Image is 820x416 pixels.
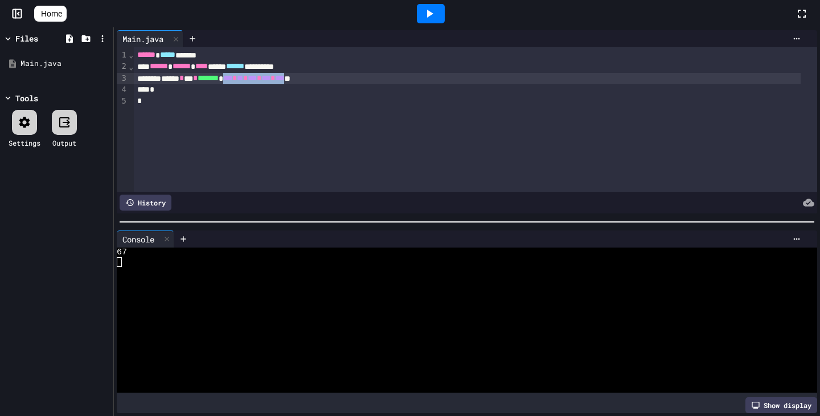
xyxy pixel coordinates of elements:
div: Files [15,32,38,44]
span: 67 [117,248,127,257]
div: Tools [15,92,38,104]
div: 5 [117,96,128,107]
span: Fold line [128,50,134,59]
div: Console [117,230,174,248]
div: Settings [9,138,40,148]
div: 4 [117,84,128,96]
div: Output [52,138,76,148]
div: Show display [745,397,817,413]
div: History [120,195,171,211]
div: Main.java [117,30,183,47]
div: 2 [117,61,128,72]
div: 1 [117,50,128,61]
span: Fold line [128,62,134,71]
div: 3 [117,73,128,84]
span: Home [41,8,62,19]
div: Console [117,233,160,245]
div: Main.java [20,58,109,69]
a: Home [34,6,67,22]
div: Main.java [117,33,169,45]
